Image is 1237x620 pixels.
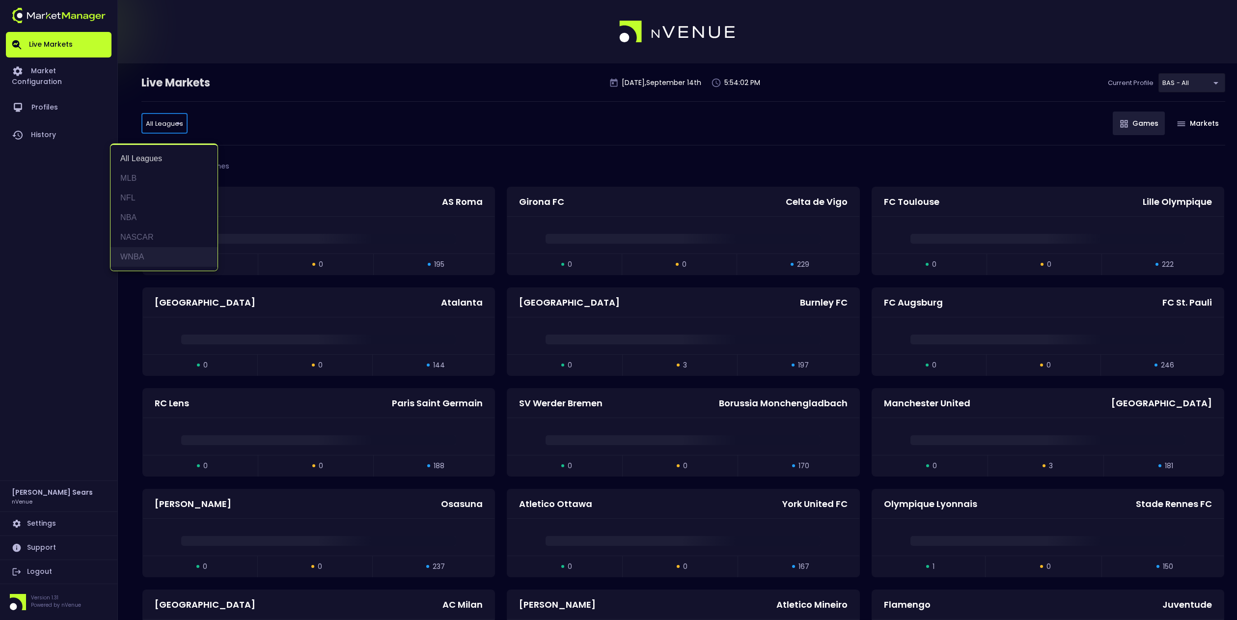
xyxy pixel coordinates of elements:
li: NFL [110,188,218,208]
li: NBA [110,208,218,227]
li: MLB [110,169,218,188]
li: NASCAR [110,227,218,247]
li: WNBA [110,247,218,267]
li: All Leagues [110,149,218,169]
